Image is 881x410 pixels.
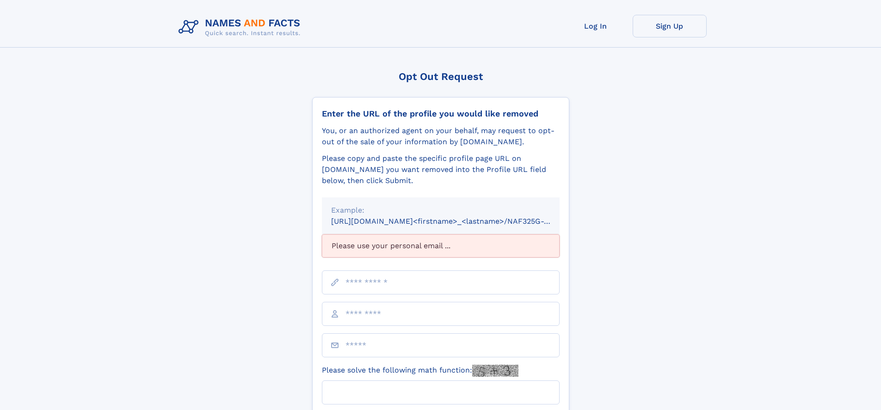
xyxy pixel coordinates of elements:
div: Opt Out Request [312,71,569,82]
div: Please use your personal email ... [322,234,560,257]
div: Example: [331,205,550,216]
a: Sign Up [633,15,707,37]
small: [URL][DOMAIN_NAME]<firstname>_<lastname>/NAF325G-xxxxxxxx [331,217,577,226]
label: Please solve the following math function: [322,365,518,377]
div: Please copy and paste the specific profile page URL on [DOMAIN_NAME] you want removed into the Pr... [322,153,560,186]
img: Logo Names and Facts [175,15,308,40]
div: Enter the URL of the profile you would like removed [322,109,560,119]
a: Log In [559,15,633,37]
div: You, or an authorized agent on your behalf, may request to opt-out of the sale of your informatio... [322,125,560,147]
